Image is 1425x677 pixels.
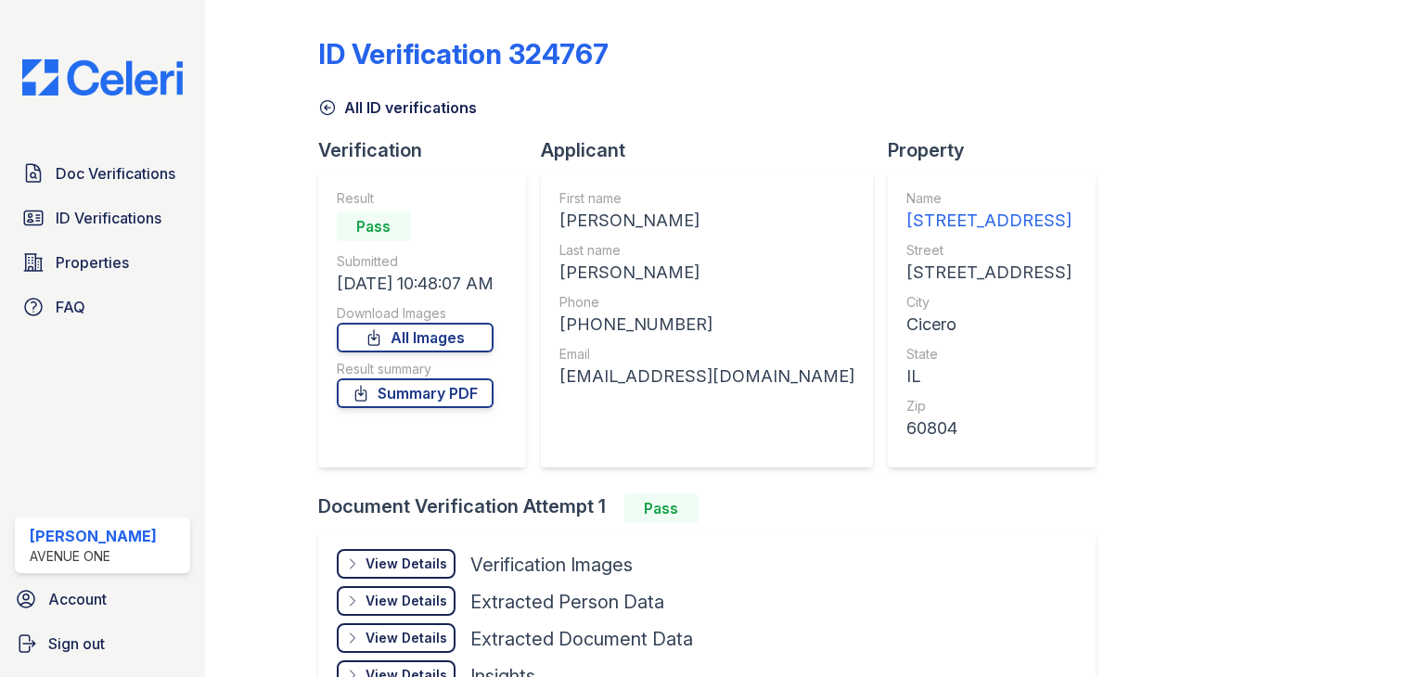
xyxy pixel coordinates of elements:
[15,199,190,236] a: ID Verifications
[30,547,157,566] div: Avenue One
[15,244,190,281] a: Properties
[624,493,699,523] div: Pass
[56,251,129,274] span: Properties
[906,312,1072,338] div: Cicero
[337,271,494,297] div: [DATE] 10:48:07 AM
[48,588,107,610] span: Account
[888,137,1110,163] div: Property
[559,293,854,312] div: Phone
[541,137,888,163] div: Applicant
[559,364,854,390] div: [EMAIL_ADDRESS][DOMAIN_NAME]
[559,345,854,364] div: Email
[366,555,447,573] div: View Details
[337,252,494,271] div: Submitted
[337,323,494,352] a: All Images
[906,345,1072,364] div: State
[318,37,609,70] div: ID Verification 324767
[906,208,1072,234] div: [STREET_ADDRESS]
[15,155,190,192] a: Doc Verifications
[337,360,494,378] div: Result summary
[366,592,447,610] div: View Details
[337,304,494,323] div: Download Images
[48,632,105,655] span: Sign out
[559,189,854,208] div: First name
[906,189,1072,234] a: Name [STREET_ADDRESS]
[7,59,198,96] img: CE_Logo_Blue-a8612792a0a2168367f1c8372b55b34899dd931a85d93a1a3d3e32e68fde9ad4.png
[906,241,1072,260] div: Street
[337,211,411,241] div: Pass
[906,260,1072,286] div: [STREET_ADDRESS]
[906,397,1072,415] div: Zip
[318,493,1110,523] div: Document Verification Attempt 1
[56,207,161,229] span: ID Verifications
[15,288,190,326] a: FAQ
[30,525,157,547] div: [PERSON_NAME]
[56,296,85,318] span: FAQ
[366,629,447,647] div: View Details
[7,625,198,662] a: Sign out
[559,260,854,286] div: [PERSON_NAME]
[559,208,854,234] div: [PERSON_NAME]
[470,626,693,652] div: Extracted Document Data
[906,415,1072,441] div: 60804
[7,581,198,618] a: Account
[318,137,541,163] div: Verification
[906,189,1072,208] div: Name
[318,96,477,119] a: All ID verifications
[559,241,854,260] div: Last name
[337,189,494,208] div: Result
[56,162,175,185] span: Doc Verifications
[337,378,494,408] a: Summary PDF
[470,552,633,578] div: Verification Images
[906,293,1072,312] div: City
[470,589,664,615] div: Extracted Person Data
[559,312,854,338] div: [PHONE_NUMBER]
[906,364,1072,390] div: IL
